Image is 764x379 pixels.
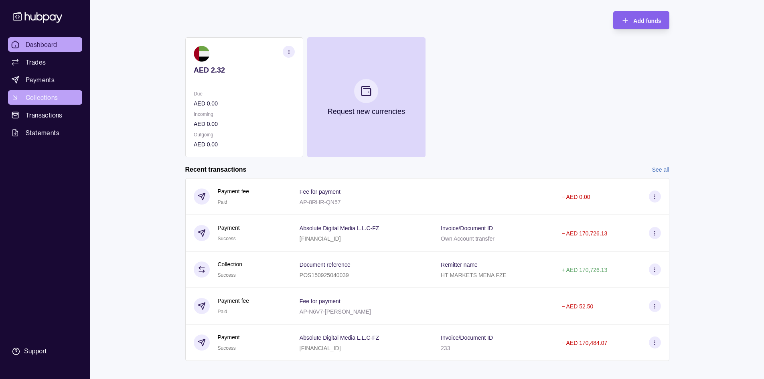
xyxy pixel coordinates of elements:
p: Payment [218,223,240,232]
p: Outgoing [194,130,295,139]
p: AED 2.32 [194,66,295,75]
p: Incoming [194,110,295,119]
p: AED 0.00 [194,140,295,149]
p: AP-8RHR-QN57 [300,199,341,205]
a: Transactions [8,108,82,122]
span: Success [218,236,236,241]
p: Absolute Digital Media L.L.C-FZ [300,334,379,341]
p: Invoice/Document ID [441,225,493,231]
p: Remitter name [441,261,478,268]
a: Statements [8,126,82,140]
span: Transactions [26,110,63,120]
p: Invoice/Document ID [441,334,493,341]
p: Request new currencies [327,107,405,116]
span: Success [218,345,236,351]
p: AED 0.00 [194,99,295,108]
p: AP-N6V7-[PERSON_NAME] [300,308,371,315]
button: Add funds [613,11,669,29]
p: Absolute Digital Media L.L.C-FZ [300,225,379,231]
p: Payment fee [218,187,249,196]
p: Document reference [300,261,351,268]
p: Payment fee [218,296,249,305]
p: − AED 0.00 [561,194,590,200]
p: AED 0.00 [194,120,295,128]
p: Fee for payment [300,188,340,195]
span: Success [218,272,236,278]
p: [FINANCIAL_ID] [300,235,341,242]
p: 233 [441,345,450,351]
a: See all [652,165,669,174]
p: + AED 170,726.13 [561,267,607,273]
p: − AED 170,484.07 [561,340,607,346]
span: Statements [26,128,59,138]
span: Paid [218,199,227,205]
span: Payments [26,75,55,85]
p: Own Account transfer [441,235,494,242]
p: − AED 52.50 [561,303,593,310]
a: Payments [8,73,82,87]
div: Support [24,347,47,356]
a: Dashboard [8,37,82,52]
span: Paid [218,309,227,314]
p: Payment [218,333,240,342]
p: [FINANCIAL_ID] [300,345,341,351]
a: Collections [8,90,82,105]
p: − AED 170,726.13 [561,230,607,237]
span: Dashboard [26,40,57,49]
h2: Recent transactions [185,165,247,174]
p: POS150925040039 [300,272,349,278]
span: Add funds [633,18,661,24]
span: Collections [26,93,58,102]
p: Collection [218,260,242,269]
button: Request new currencies [307,37,425,157]
img: ae [194,46,210,62]
p: Fee for payment [300,298,340,304]
p: HT MARKETS MENA FZE [441,272,507,278]
a: Trades [8,55,82,69]
span: Trades [26,57,46,67]
p: Due [194,89,295,98]
a: Support [8,343,82,360]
